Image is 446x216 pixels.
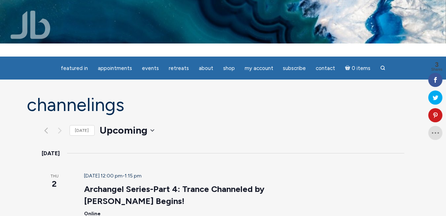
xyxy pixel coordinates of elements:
[56,126,64,135] button: Next Events
[100,123,154,138] button: Upcoming
[42,126,50,135] a: Previous Events
[431,68,442,71] span: Shares
[42,178,67,190] span: 2
[125,173,142,179] span: 1:15 pm
[42,174,67,180] span: Thu
[352,66,370,71] span: 0 items
[100,123,148,138] span: Upcoming
[42,149,60,158] time: [DATE]
[341,61,375,75] a: Cart0 items
[98,65,132,71] span: Appointments
[316,65,335,71] span: Contact
[169,65,189,71] span: Retreats
[195,62,218,75] a: About
[345,65,352,71] i: Cart
[142,65,159,71] span: Events
[27,95,419,115] h1: Channelings
[431,62,442,68] span: 3
[279,62,310,75] a: Subscribe
[219,62,239,75] a: Shop
[84,173,142,179] time: -
[312,62,340,75] a: Contact
[84,173,123,179] span: [DATE] 12:00 pm
[165,62,193,75] a: Retreats
[199,65,213,71] span: About
[138,62,163,75] a: Events
[84,184,264,206] a: Archangel Series-Part 4: Trance Channeled by [PERSON_NAME] Begins!
[283,65,306,71] span: Subscribe
[94,62,136,75] a: Appointments
[70,125,95,136] a: [DATE]
[11,11,50,39] img: Jamie Butler. The Everyday Medium
[223,65,235,71] span: Shop
[57,62,92,75] a: featured in
[240,62,278,75] a: My Account
[245,65,273,71] span: My Account
[61,65,88,71] span: featured in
